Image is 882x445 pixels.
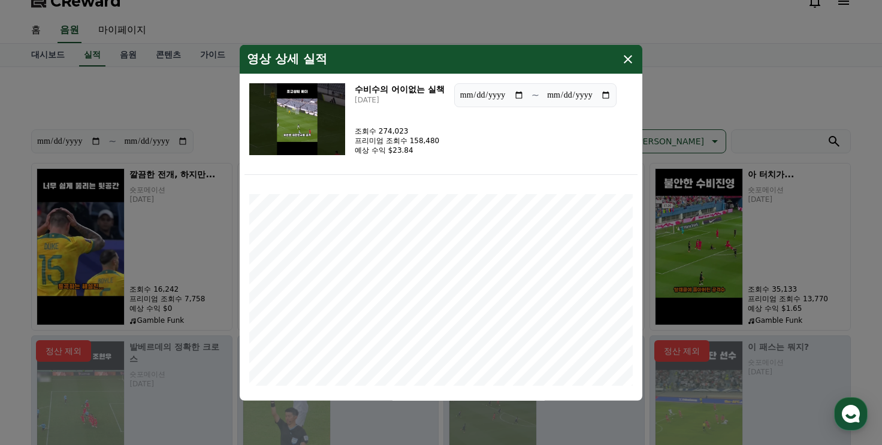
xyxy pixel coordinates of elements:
[355,95,445,104] p: [DATE]
[240,44,642,400] div: modal
[249,83,345,155] img: 수비수의 어이없는 실책
[155,346,230,376] a: 설정
[4,346,79,376] a: 홈
[531,87,539,102] p: ~
[355,135,439,145] p: 프리미엄 조회수 158,480
[247,52,327,66] h4: 영상 상세 실적
[355,126,439,135] p: 조회수 274,023
[79,346,155,376] a: 대화
[355,83,445,95] h3: 수비수의 어이없는 실책
[38,364,45,373] span: 홈
[355,145,439,155] p: 예상 수익 $23.84
[185,364,200,373] span: 설정
[110,364,124,374] span: 대화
